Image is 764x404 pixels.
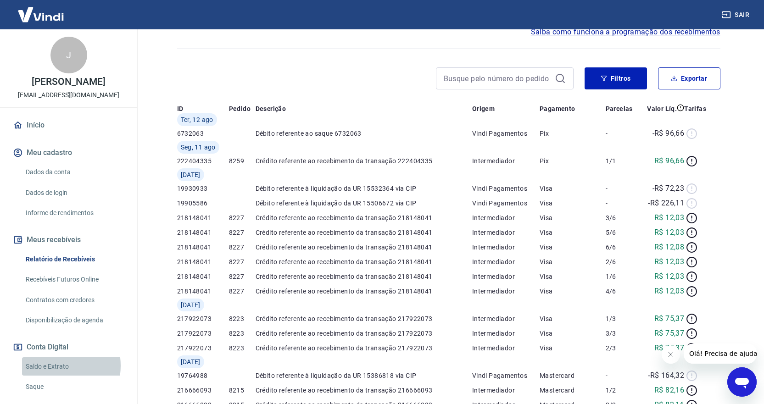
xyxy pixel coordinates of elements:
[606,272,639,281] p: 1/6
[654,212,684,223] p: R$ 12,03
[662,345,680,364] iframe: Fechar mensagem
[177,184,229,193] p: 19930933
[229,329,256,338] p: 8223
[229,287,256,296] p: 8227
[606,314,639,323] p: 1/3
[648,370,684,381] p: -R$ 164,32
[540,243,606,252] p: Visa
[472,371,540,380] p: Vindi Pagamentos
[652,128,685,139] p: -R$ 96,66
[540,156,606,166] p: Pix
[256,329,472,338] p: Crédito referente ao recebimento da transação 217922073
[654,313,684,324] p: R$ 75,37
[22,163,126,182] a: Dados da conta
[22,311,126,330] a: Disponibilização de agenda
[177,343,229,353] p: 217922073
[444,72,551,85] input: Busque pelo número do pedido
[256,156,472,166] p: Crédito referente ao recebimento da transação 222404335
[256,104,286,113] p: Descrição
[229,343,256,353] p: 8223
[606,156,639,166] p: 1/1
[472,243,540,252] p: Intermediador
[540,371,606,380] p: Mastercard
[727,367,757,397] iframe: Botão para abrir a janela de mensagens
[256,257,472,266] p: Crédito referente ao recebimento da transação 218148041
[181,170,201,179] span: [DATE]
[540,272,606,281] p: Visa
[229,314,256,323] p: 8223
[229,257,256,266] p: 8227
[177,104,184,113] p: ID
[177,199,229,208] p: 19905586
[6,6,77,14] span: Olá! Precisa de ajuda?
[472,257,540,266] p: Intermediador
[540,257,606,266] p: Visa
[22,357,126,376] a: Saldo e Extrato
[654,227,684,238] p: R$ 12,03
[606,129,639,138] p: -
[654,286,684,297] p: R$ 12,03
[540,314,606,323] p: Visa
[18,90,119,100] p: [EMAIL_ADDRESS][DOMAIN_NAME]
[654,242,684,253] p: R$ 12,08
[11,230,126,250] button: Meus recebíveis
[654,256,684,267] p: R$ 12,03
[177,156,229,166] p: 222404335
[606,184,639,193] p: -
[229,386,256,395] p: 8215
[229,104,251,113] p: Pedido
[11,115,126,135] a: Início
[256,213,472,222] p: Crédito referente ao recebimento da transação 218148041
[472,104,495,113] p: Origem
[540,343,606,353] p: Visa
[229,156,256,166] p: 8259
[177,257,229,266] p: 218148041
[22,204,126,222] a: Informe de rendimentos
[472,228,540,237] p: Intermediador
[472,272,540,281] p: Intermediador
[181,300,201,310] span: [DATE]
[720,6,753,23] button: Sair
[256,184,472,193] p: Débito referente à liquidação da UR 15532364 via CIP
[540,287,606,296] p: Visa
[256,386,472,395] p: Crédito referente ao recebimento da transação 216666093
[652,183,685,194] p: -R$ 72,23
[22,183,126,202] a: Dados de login
[540,199,606,208] p: Visa
[256,199,472,208] p: Débito referente à liquidação da UR 15506672 via CIP
[256,243,472,252] p: Crédito referente ao recebimento da transação 218148041
[654,343,684,354] p: R$ 75,37
[256,343,472,353] p: Crédito referente ao recebimento da transação 217922073
[540,104,575,113] p: Pagamento
[11,0,71,28] img: Vindi
[540,213,606,222] p: Visa
[22,270,126,289] a: Recebíveis Futuros Online
[606,243,639,252] p: 6/6
[654,271,684,282] p: R$ 12,03
[472,329,540,338] p: Intermediador
[606,213,639,222] p: 3/6
[472,213,540,222] p: Intermediador
[606,257,639,266] p: 2/6
[606,343,639,353] p: 2/3
[181,143,216,152] span: Seg, 11 ago
[229,243,256,252] p: 8227
[585,67,647,89] button: Filtros
[531,27,720,38] a: Saiba como funciona a programação dos recebimentos
[684,343,757,364] iframe: Mensagem da empresa
[256,129,472,138] p: Débito referente ao saque 6732063
[472,129,540,138] p: Vindi Pagamentos
[177,314,229,323] p: 217922073
[472,314,540,323] p: Intermediador
[654,328,684,339] p: R$ 75,37
[181,357,201,366] span: [DATE]
[658,67,720,89] button: Exportar
[606,104,633,113] p: Parcelas
[540,184,606,193] p: Visa
[229,228,256,237] p: 8227
[472,184,540,193] p: Vindi Pagamentos
[654,385,684,396] p: R$ 82,16
[647,104,677,113] p: Valor Líq.
[472,343,540,353] p: Intermediador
